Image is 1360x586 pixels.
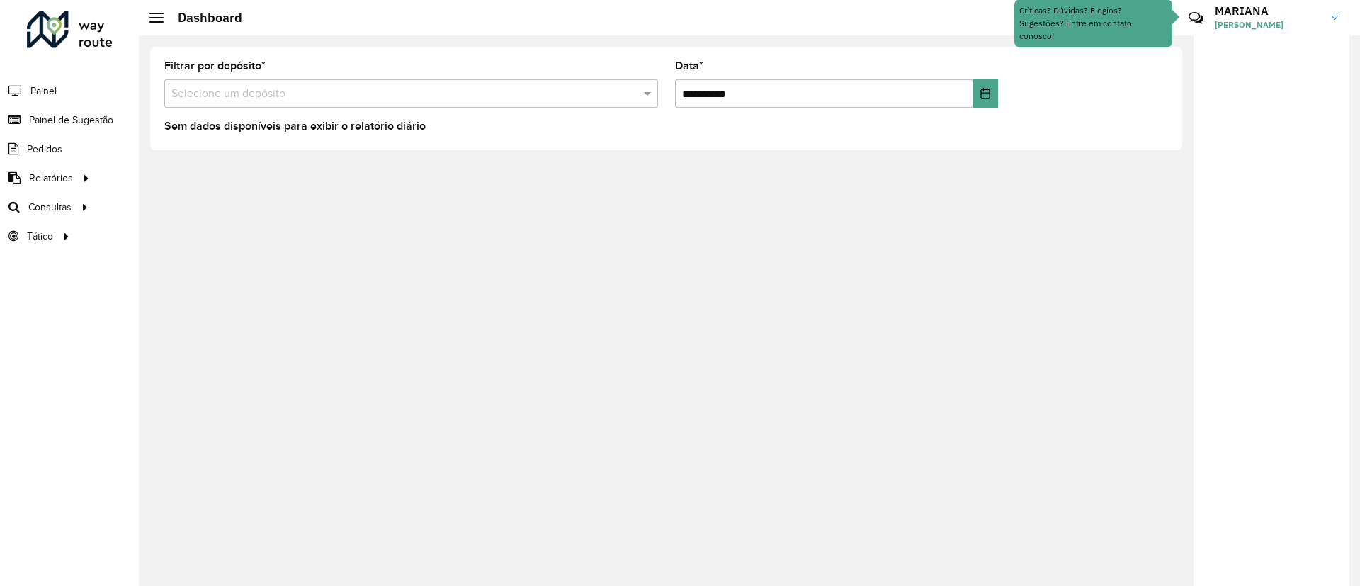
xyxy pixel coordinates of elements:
label: Sem dados disponíveis para exibir o relatório diário [164,118,426,135]
span: Pedidos [27,142,62,157]
label: Data [675,57,703,74]
button: Choose Date [973,79,998,108]
a: Contato Rápido [1181,3,1211,33]
span: Tático [27,229,53,244]
span: Consultas [28,200,72,215]
label: Filtrar por depósito [164,57,266,74]
h2: Dashboard [164,10,242,26]
span: Painel de Sugestão [29,113,113,128]
h3: MARIANA [1215,4,1321,18]
span: [PERSON_NAME] [1215,18,1321,31]
span: Relatórios [29,171,73,186]
span: Painel [30,84,57,98]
